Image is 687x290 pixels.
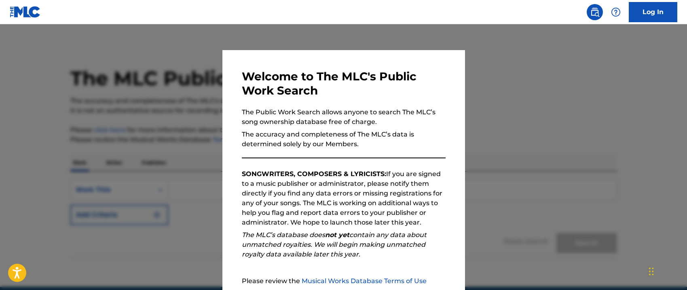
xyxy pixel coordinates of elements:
strong: not yet [325,231,349,239]
iframe: Chat Widget [647,251,687,290]
a: Public Search [587,4,603,20]
p: Please review the [242,276,446,286]
em: The MLC’s database does contain any data about unmatched royalties. We will begin making unmatche... [242,231,427,258]
a: Log In [629,2,677,22]
p: If you are signed to a music publisher or administrator, please notify them directly if you find ... [242,169,446,227]
img: search [590,7,600,17]
h3: Welcome to The MLC's Public Work Search [242,69,446,98]
strong: SONGWRITERS, COMPOSERS & LYRICISTS: [242,170,386,178]
div: Drag [649,259,654,284]
div: Help [608,4,624,20]
img: help [611,7,621,17]
a: Musical Works Database Terms of Use [302,277,427,285]
p: The Public Work Search allows anyone to search The MLC’s song ownership database free of charge. [242,107,446,127]
img: MLC Logo [10,6,41,18]
p: The accuracy and completeness of The MLC’s data is determined solely by our Members. [242,130,446,149]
